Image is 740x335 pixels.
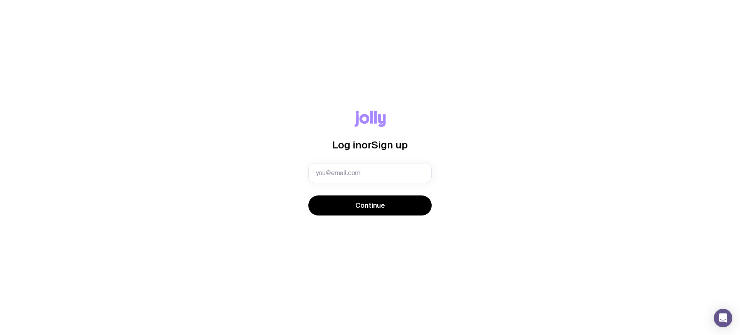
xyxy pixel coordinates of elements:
div: Open Intercom Messenger [714,309,732,327]
span: or [362,139,372,150]
input: you@email.com [308,163,432,183]
span: Sign up [372,139,408,150]
button: Continue [308,195,432,215]
span: Log in [332,139,362,150]
span: Continue [355,201,385,210]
